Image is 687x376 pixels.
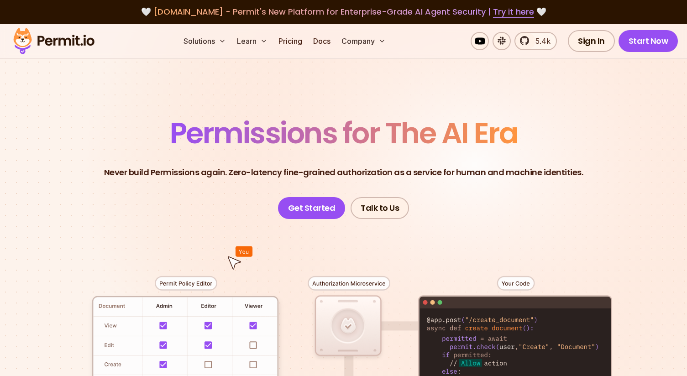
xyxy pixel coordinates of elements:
[22,5,665,18] div: 🤍 🤍
[104,166,583,179] p: Never build Permissions again. Zero-latency fine-grained authorization as a service for human and...
[338,32,389,50] button: Company
[275,32,306,50] a: Pricing
[530,36,551,47] span: 5.4k
[514,32,557,50] a: 5.4k
[493,6,534,18] a: Try it here
[233,32,271,50] button: Learn
[619,30,678,52] a: Start Now
[309,32,334,50] a: Docs
[180,32,230,50] button: Solutions
[153,6,534,17] span: [DOMAIN_NAME] - Permit's New Platform for Enterprise-Grade AI Agent Security |
[568,30,615,52] a: Sign In
[351,197,409,219] a: Talk to Us
[278,197,346,219] a: Get Started
[170,113,518,153] span: Permissions for The AI Era
[9,26,99,57] img: Permit logo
